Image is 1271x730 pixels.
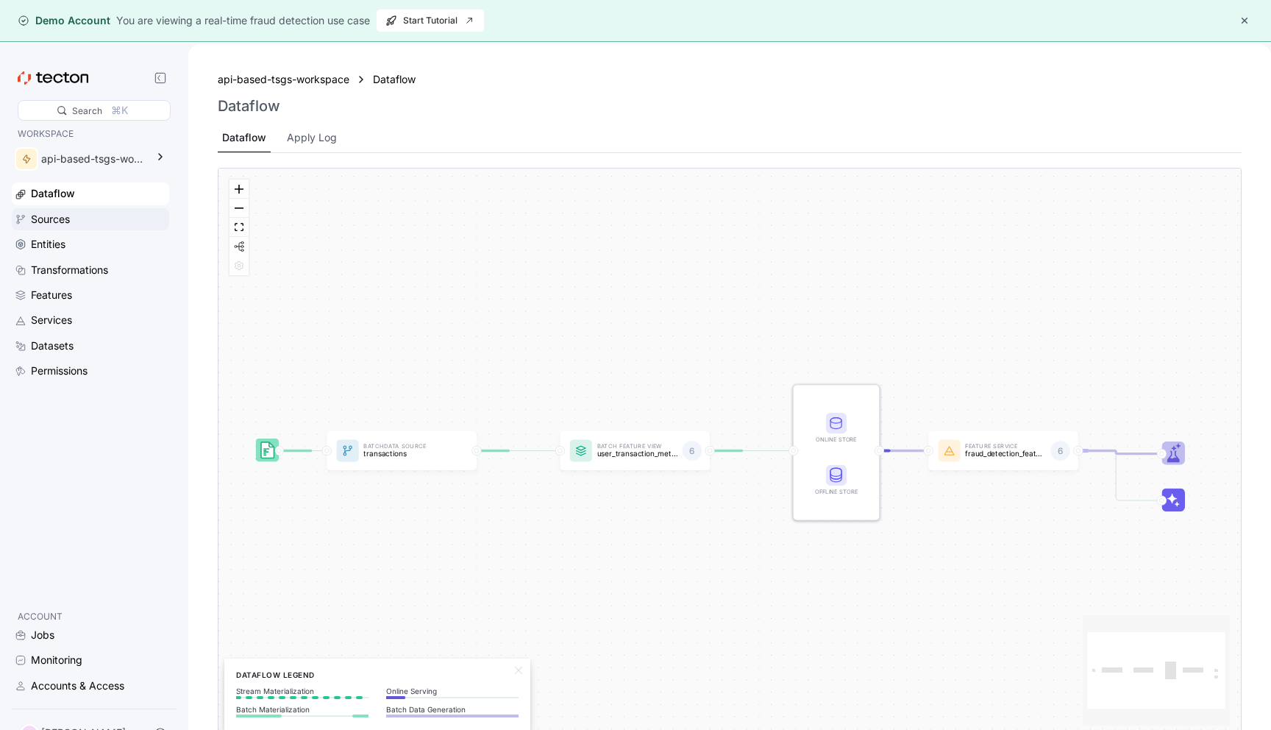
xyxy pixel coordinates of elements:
div: Features [31,287,72,303]
div: ⌘K [111,102,128,118]
a: Batch Feature Viewuser_transaction_metrics6 [560,431,710,470]
a: Dataflow [373,71,424,88]
button: zoom in [229,180,249,199]
div: 6 [1050,442,1070,461]
g: Edge from featureService:fraud_detection_feature_service to Inference_featureService:fraud_detect... [1073,451,1158,501]
div: You are viewing a real-time fraud detection use case [116,13,370,29]
p: Batch Data Source [363,444,444,450]
div: Dataflow [31,185,75,202]
div: Offline Store [812,465,861,497]
p: Stream Materialization [236,687,369,695]
a: BatchData Sourcetransactions [327,431,477,470]
a: Permissions [12,360,169,382]
button: zoom out [229,199,249,218]
div: Entities [31,236,65,252]
div: Apply Log [287,130,337,146]
div: Transformations [31,262,108,278]
div: Offline Store [812,487,861,497]
div: Permissions [31,363,88,379]
a: Features [12,284,169,306]
div: Demo Account [18,13,110,28]
span: Start Tutorial [385,10,475,32]
button: fit view [229,218,249,237]
p: WORKSPACE [18,127,163,141]
a: Monitoring [12,649,169,671]
button: Start Tutorial [376,9,485,32]
div: api-based-tsgs-workspace [41,151,146,167]
a: Sources [12,208,169,230]
p: user_transaction_metrics [597,450,677,458]
div: Search⌘K [18,100,171,121]
button: Close Legend Panel [510,662,527,679]
div: Online Store [812,413,861,444]
a: Jobs [12,624,169,646]
p: Batch Feature View [597,444,677,450]
div: Monitoring [31,652,82,668]
div: Services [31,312,72,328]
div: Datasets [31,338,74,354]
p: fraud_detection_feature_service [965,450,1045,458]
g: Edge from featureService:fraud_detection_feature_service to Trainer_featureService:fraud_detectio... [1073,451,1158,454]
div: Dataflow [222,130,266,146]
a: Datasets [12,335,169,357]
a: Feature Servicefraud_detection_feature_service6 [928,431,1078,470]
div: Online Store [812,435,861,444]
div: Jobs [31,627,54,643]
div: 6 [683,442,702,461]
h6: Dataflow Legend [236,669,519,681]
div: Accounts & Access [31,678,124,694]
a: Transformations [12,259,169,281]
a: Accounts & Access [12,675,169,697]
p: Online Serving [386,687,519,695]
a: Services [12,309,169,331]
p: Batch Materialization [236,705,369,714]
a: api-based-tsgs-workspace [218,71,349,88]
p: ACCOUNT [18,609,163,624]
div: Search [72,104,102,118]
h3: Dataflow [218,97,280,115]
a: Dataflow [12,182,169,205]
a: Entities [12,233,169,255]
div: Sources [31,211,70,227]
div: React Flow controls [229,180,249,275]
p: Batch Data Generation [386,705,519,714]
p: transactions [363,450,444,458]
p: Feature Service [965,444,1045,450]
